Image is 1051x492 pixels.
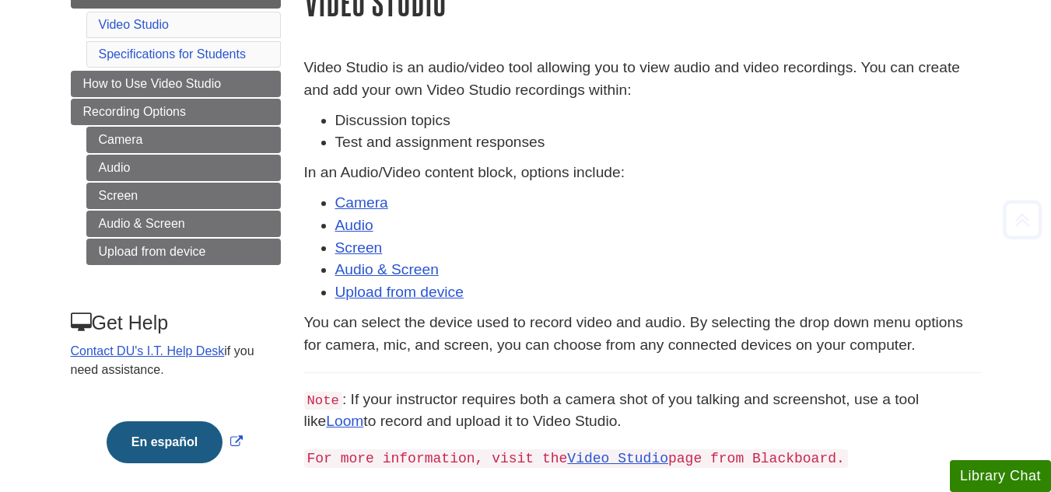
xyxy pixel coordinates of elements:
[304,389,981,434] p: : If your instructor requires both a camera shot of you talking and screenshot, use a tool like t...
[304,162,981,184] p: In an Audio/Video content block, options include:
[71,344,225,358] a: Contact DU's I.T. Help Desk
[335,261,439,277] a: Audio & Screen
[103,435,247,448] a: Link opens in new window
[86,155,281,181] a: Audio
[99,47,246,61] a: Specifications for Students
[83,105,187,118] span: Recording Options
[71,71,281,97] a: How to Use Video Studio
[335,284,464,300] a: Upload from device
[567,451,668,466] a: Video Studio
[304,392,342,410] code: Note
[71,99,281,125] a: Recording Options
[335,217,373,233] a: Audio
[335,239,383,256] a: Screen
[304,57,981,102] p: Video Studio is an audio/video tool allowing you to view audio and video recordings. You can crea...
[304,449,848,468] code: For more information, visit the page from Blackboard.
[71,342,279,379] p: if you need assistance.
[335,110,981,132] li: Discussion topics
[86,239,281,265] a: Upload from device
[326,413,363,429] a: Loom
[335,131,981,154] li: Test and assignment responses
[107,421,222,463] button: En español
[86,211,281,237] a: Audio & Screen
[997,209,1047,230] a: Back to Top
[335,194,388,211] a: Camera
[86,127,281,153] a: Camera
[304,312,981,357] p: You can select the device used to record video and audio. By selecting the drop down menu options...
[950,460,1051,492] button: Library Chat
[71,312,279,334] h3: Get Help
[86,183,281,209] a: Screen
[83,77,222,90] span: How to Use Video Studio
[99,18,169,31] a: Video Studio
